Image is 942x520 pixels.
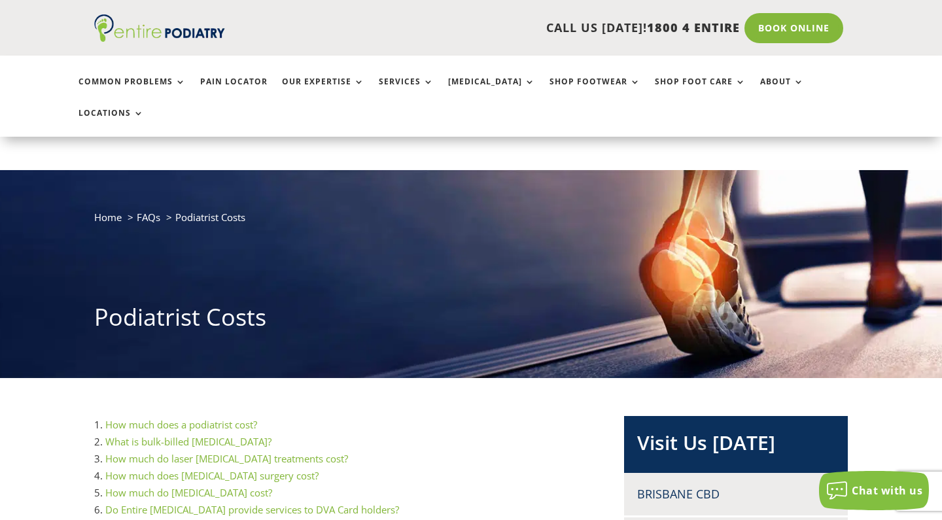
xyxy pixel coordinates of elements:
[78,77,186,105] a: Common Problems
[105,469,319,482] a: How much does [MEDICAL_DATA] surgery cost?
[105,503,399,516] a: Do Entire [MEDICAL_DATA] provide services to DVA Card holders?
[105,486,272,499] a: How much do [MEDICAL_DATA] cost?
[549,77,640,105] a: Shop Footwear
[637,429,835,463] h2: Visit Us [DATE]
[94,31,225,44] a: Entire Podiatry
[655,77,746,105] a: Shop Foot Care
[137,211,160,224] a: FAQs
[282,77,364,105] a: Our Expertise
[637,486,835,502] h4: Brisbane CBD
[647,20,740,35] span: 1800 4 ENTIRE
[94,209,848,235] nav: breadcrumb
[819,471,929,510] button: Chat with us
[105,435,271,448] a: What is bulk-billed [MEDICAL_DATA]?
[94,301,848,340] h1: Podiatrist Costs
[105,452,348,465] a: How much do laser [MEDICAL_DATA] treatments cost?
[94,211,122,224] a: Home
[852,483,922,498] span: Chat with us
[379,77,434,105] a: Services
[448,77,535,105] a: [MEDICAL_DATA]
[744,13,843,43] a: Book Online
[94,14,225,42] img: logo (1)
[175,211,245,224] span: Podiatrist Costs
[760,77,804,105] a: About
[200,77,268,105] a: Pain Locator
[78,109,144,137] a: Locations
[268,20,740,37] p: CALL US [DATE]!
[105,418,257,431] a: How much does a podiatrist cost?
